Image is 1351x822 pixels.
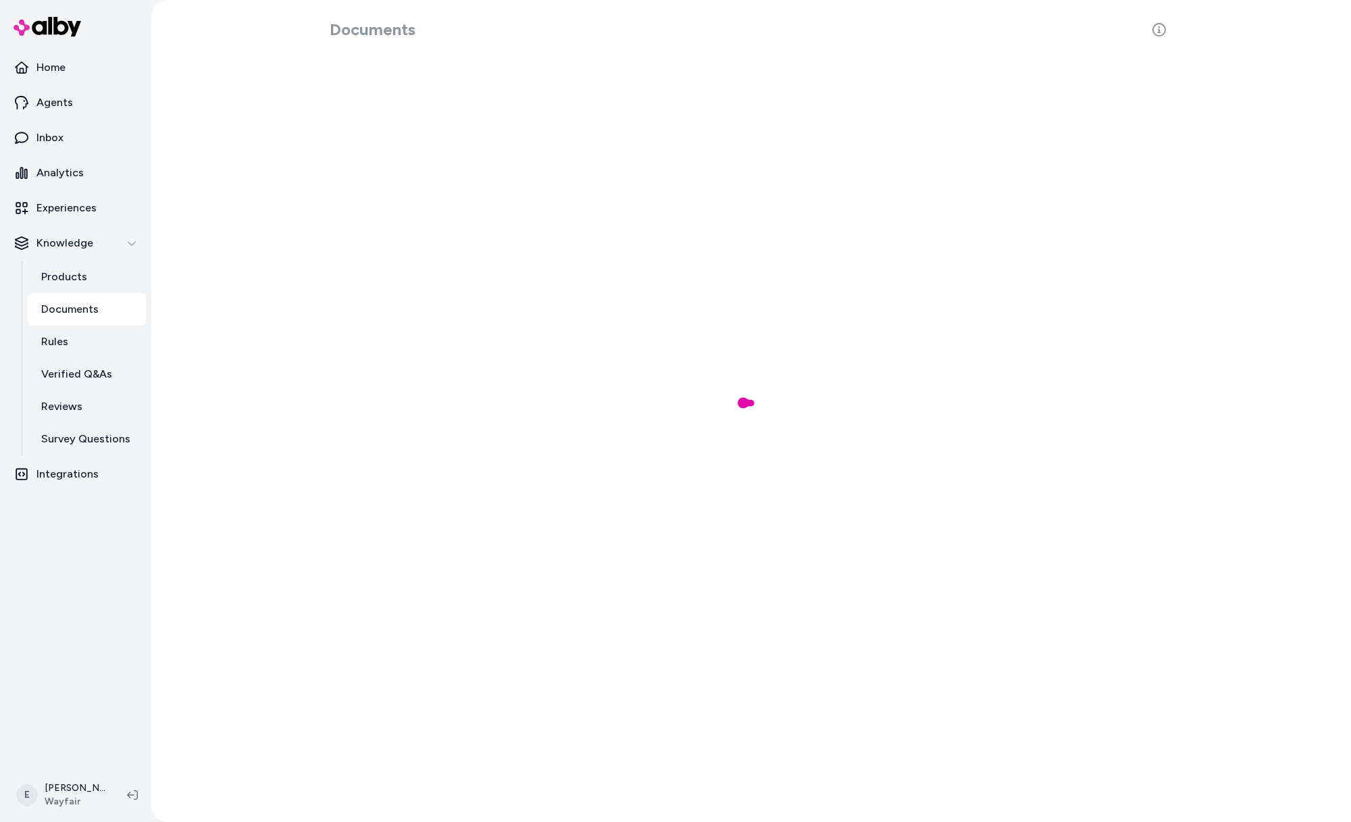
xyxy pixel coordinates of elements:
[28,358,146,390] a: Verified Q&As
[5,458,146,490] a: Integrations
[28,293,146,326] a: Documents
[28,423,146,455] a: Survey Questions
[41,366,112,382] p: Verified Q&As
[41,301,99,317] p: Documents
[36,130,63,146] p: Inbox
[5,157,146,189] a: Analytics
[41,399,82,415] p: Reviews
[36,59,66,76] p: Home
[41,431,130,447] p: Survey Questions
[41,334,68,350] p: Rules
[36,165,84,181] p: Analytics
[5,86,146,119] a: Agents
[28,326,146,358] a: Rules
[5,192,146,224] a: Experiences
[36,235,93,251] p: Knowledge
[45,781,105,795] p: [PERSON_NAME]
[14,17,81,36] img: alby Logo
[28,261,146,293] a: Products
[45,795,105,808] span: Wayfair
[5,227,146,259] button: Knowledge
[28,390,146,423] a: Reviews
[8,773,116,817] button: E[PERSON_NAME]Wayfair
[36,466,99,482] p: Integrations
[36,200,97,216] p: Experiences
[16,784,38,806] span: E
[36,95,73,111] p: Agents
[5,51,146,84] a: Home
[41,269,87,285] p: Products
[5,122,146,154] a: Inbox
